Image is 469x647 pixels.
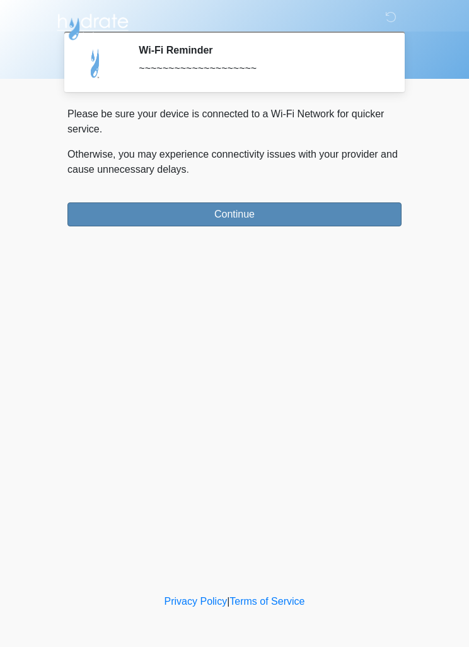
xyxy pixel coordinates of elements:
[229,596,304,607] a: Terms of Service
[139,61,383,76] div: ~~~~~~~~~~~~~~~~~~~~
[67,202,402,226] button: Continue
[227,596,229,607] a: |
[55,9,130,41] img: Hydrate IV Bar - Scottsdale Logo
[67,107,402,137] p: Please be sure your device is connected to a Wi-Fi Network for quicker service.
[187,164,189,175] span: .
[165,596,228,607] a: Privacy Policy
[77,44,115,82] img: Agent Avatar
[67,147,402,177] p: Otherwise, you may experience connectivity issues with your provider and cause unnecessary delays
